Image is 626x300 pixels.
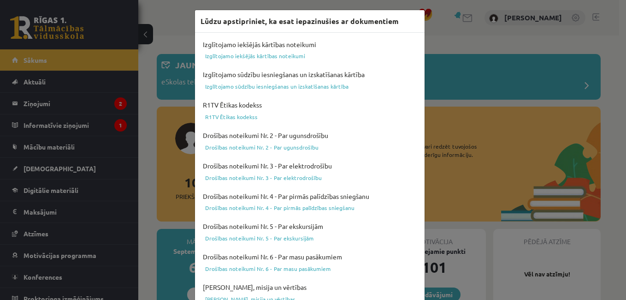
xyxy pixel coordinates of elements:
h4: Drošības noteikumi Nr. 5 - Par ekskursijām [201,220,419,233]
h4: R1TV Ētikas kodekss [201,99,419,111]
a: Drošības noteikumi Nr. 2 - Par ugunsdrošību [201,142,419,153]
h4: Izglītojamo iekšējās kārtības noteikumi [201,38,419,51]
h4: Drošības noteikumi Nr. 2 - Par ugunsdrošību [201,129,419,142]
a: Drošības noteikumi Nr. 6 - Par masu pasākumiem [201,263,419,274]
a: Drošības noteikumi Nr. 5 - Par ekskursijām [201,233,419,244]
h4: Drošības noteikumi Nr. 3 - Par elektrodrošību [201,160,419,172]
a: Drošības noteikumi Nr. 3 - Par elektrodrošību [201,172,419,183]
h4: Izglītojamo sūdzību iesniegšanas un izskatīšanas kārtība [201,68,419,81]
a: R1TV Ētikas kodekss [201,111,419,122]
h4: Drošības noteikumi Nr. 4 - Par pirmās palīdzības sniegšanu [201,190,419,203]
h4: Drošības noteikumi Nr. 6 - Par masu pasākumiem [201,251,419,263]
h4: [PERSON_NAME], misija un vērtības [201,281,419,294]
h3: Lūdzu apstipriniet, ka esat iepazinušies ar dokumentiem [201,16,399,27]
a: Izglītojamo iekšējās kārtības noteikumi [201,50,419,61]
a: Izglītojamo sūdzību iesniegšanas un izskatīšanas kārtība [201,81,419,92]
a: Drošības noteikumi Nr. 4 - Par pirmās palīdzības sniegšanu [201,202,419,213]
